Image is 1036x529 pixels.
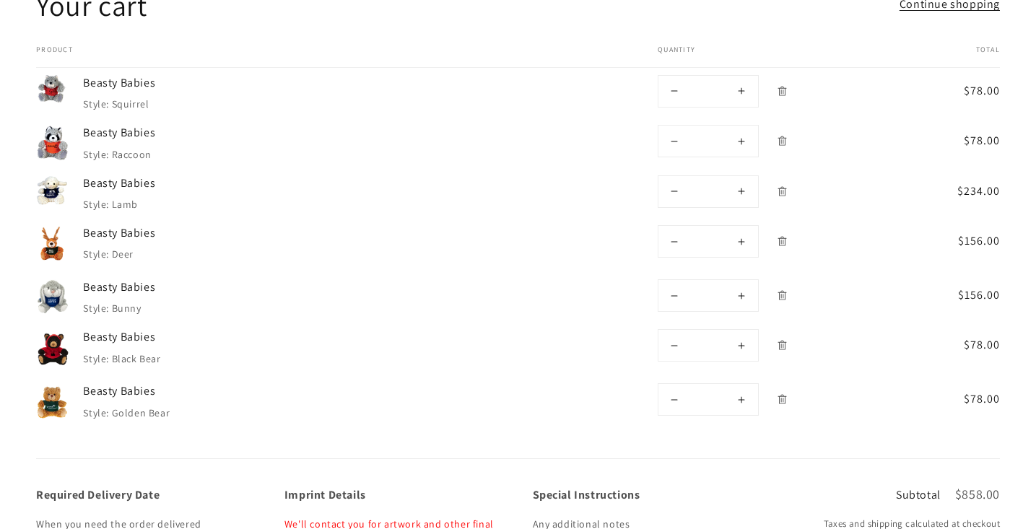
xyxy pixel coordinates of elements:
img: Beasty Babies [36,329,69,369]
a: Beasty Babies [83,279,300,295]
dd: Black Bear [112,352,161,365]
a: Beasty Babies [83,75,300,91]
dt: Style: [83,97,109,110]
a: Remove Beasty Babies - Bunny [770,283,795,308]
dd: Deer [112,248,134,261]
th: Total [907,45,1000,68]
img: Beasty Babies [36,279,69,314]
label: Required Delivery Date [36,488,256,501]
dt: Style: [83,352,109,365]
dt: Style: [83,248,109,261]
a: Remove Beasty Babies - Black Bear [770,333,795,358]
input: Quantity for Beasty Babies [691,280,726,311]
span: $156.00 [922,232,1000,250]
label: Special Instructions [533,488,752,501]
a: Beasty Babies [83,175,300,191]
dt: Style: [83,148,109,161]
dt: Style: [83,406,109,419]
input: Quantity for Beasty Babies [691,226,726,257]
dd: Golden Bear [112,406,170,419]
input: Quantity for Beasty Babies [691,76,726,107]
th: Product [36,45,614,68]
a: Remove Beasty Babies - Raccoon [770,128,795,154]
label: Imprint Details [284,488,504,501]
p: $858.00 [955,488,1000,501]
img: Beasty Babies [36,125,69,161]
img: Beasty Babies [36,175,69,206]
span: $78.00 [922,336,1000,354]
a: Remove Beasty Babies - Deer [770,229,795,254]
dd: Bunny [112,302,142,315]
span: $234.00 [922,183,1000,200]
input: Quantity for Beasty Babies [691,384,726,415]
img: Beasty Babies [36,383,69,422]
dd: Raccoon [112,148,152,161]
img: Beasty Babies [36,75,69,104]
a: Remove Beasty Babies - Squirrel [770,79,795,104]
span: $78.00 [922,132,1000,149]
dd: Squirrel [112,97,149,110]
dt: Style: [83,302,109,315]
h3: Subtotal [896,489,941,501]
a: Beasty Babies [83,125,300,141]
th: Quantity [614,45,907,68]
img: Beasty Babies [36,225,69,265]
input: Quantity for Beasty Babies [691,330,726,361]
a: Beasty Babies [83,329,300,345]
a: Beasty Babies [83,383,300,399]
dd: Lamb [112,198,138,211]
dt: Style: [83,198,109,211]
a: Remove Beasty Babies - Golden Bear [770,387,795,412]
span: $78.00 [922,390,1000,408]
input: Quantity for Beasty Babies [691,126,726,157]
span: $78.00 [922,82,1000,100]
input: Quantity for Beasty Babies [691,176,726,207]
a: Beasty Babies [83,225,300,241]
span: $156.00 [922,287,1000,304]
a: Remove Beasty Babies - Lamb [770,179,795,204]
